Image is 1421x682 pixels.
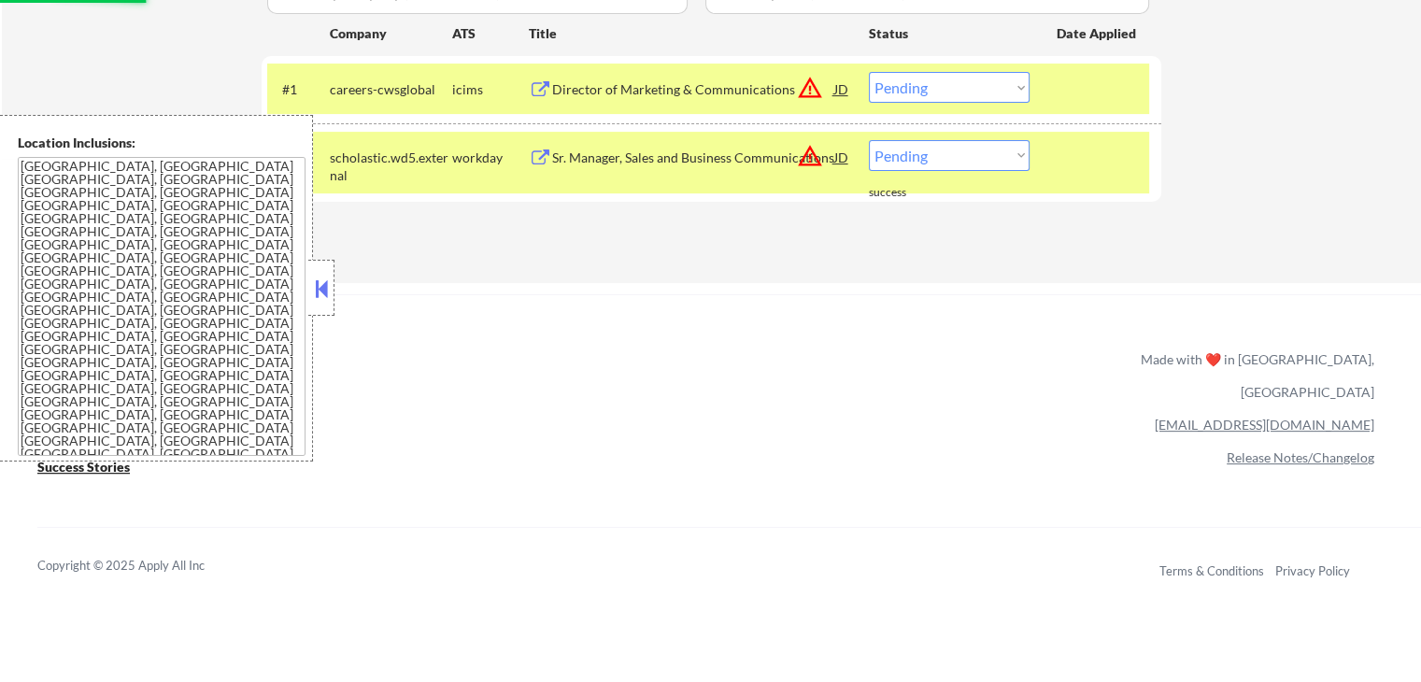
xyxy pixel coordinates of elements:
[797,75,823,101] button: warning_amber
[330,149,452,185] div: scholastic.wd5.external
[832,140,851,174] div: JD
[869,185,944,201] div: success
[869,16,1030,50] div: Status
[452,24,529,43] div: ATS
[37,369,750,389] a: Refer & earn free applications 👯‍♀️
[37,457,155,480] a: Success Stories
[37,459,130,475] u: Success Stories
[282,80,315,99] div: #1
[1275,563,1350,578] a: Privacy Policy
[452,80,529,99] div: icims
[37,557,252,575] div: Copyright © 2025 Apply All Inc
[1057,24,1139,43] div: Date Applied
[330,80,452,99] div: careers-cwsglobal
[552,149,834,167] div: Sr. Manager, Sales and Business Communications
[330,24,452,43] div: Company
[1133,343,1374,408] div: Made with ❤️ in [GEOGRAPHIC_DATA], [GEOGRAPHIC_DATA]
[18,134,306,152] div: Location Inclusions:
[797,143,823,169] button: warning_amber
[552,80,834,99] div: Director of Marketing & Communications
[1159,563,1264,578] a: Terms & Conditions
[832,72,851,106] div: JD
[452,149,529,167] div: workday
[1227,449,1374,465] a: Release Notes/Changelog
[529,24,851,43] div: Title
[1155,417,1374,433] a: [EMAIL_ADDRESS][DOMAIN_NAME]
